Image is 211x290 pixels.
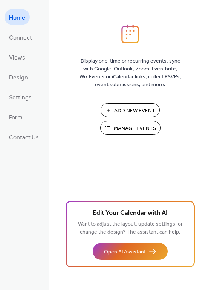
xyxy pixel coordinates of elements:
a: Contact Us [5,129,43,145]
a: Design [5,69,32,85]
span: Contact Us [9,132,39,143]
span: Home [9,12,25,24]
span: Form [9,112,23,124]
span: Add New Event [114,107,155,115]
span: Settings [9,92,32,104]
img: logo_icon.svg [121,24,139,43]
button: Open AI Assistant [93,243,168,260]
a: Views [5,49,30,65]
span: Display one-time or recurring events, sync with Google, Outlook, Zoom, Eventbrite, Wix Events or ... [80,57,181,89]
span: Views [9,52,25,64]
a: Connect [5,29,37,45]
a: Settings [5,89,36,105]
a: Form [5,109,27,125]
span: Want to adjust the layout, update settings, or change the design? The assistant can help. [78,219,183,237]
button: Manage Events [100,121,161,135]
span: Edit Your Calendar with AI [93,208,168,218]
span: Design [9,72,28,84]
a: Home [5,9,30,25]
button: Add New Event [101,103,160,117]
span: Open AI Assistant [104,248,146,256]
span: Connect [9,32,32,44]
span: Manage Events [114,125,156,133]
